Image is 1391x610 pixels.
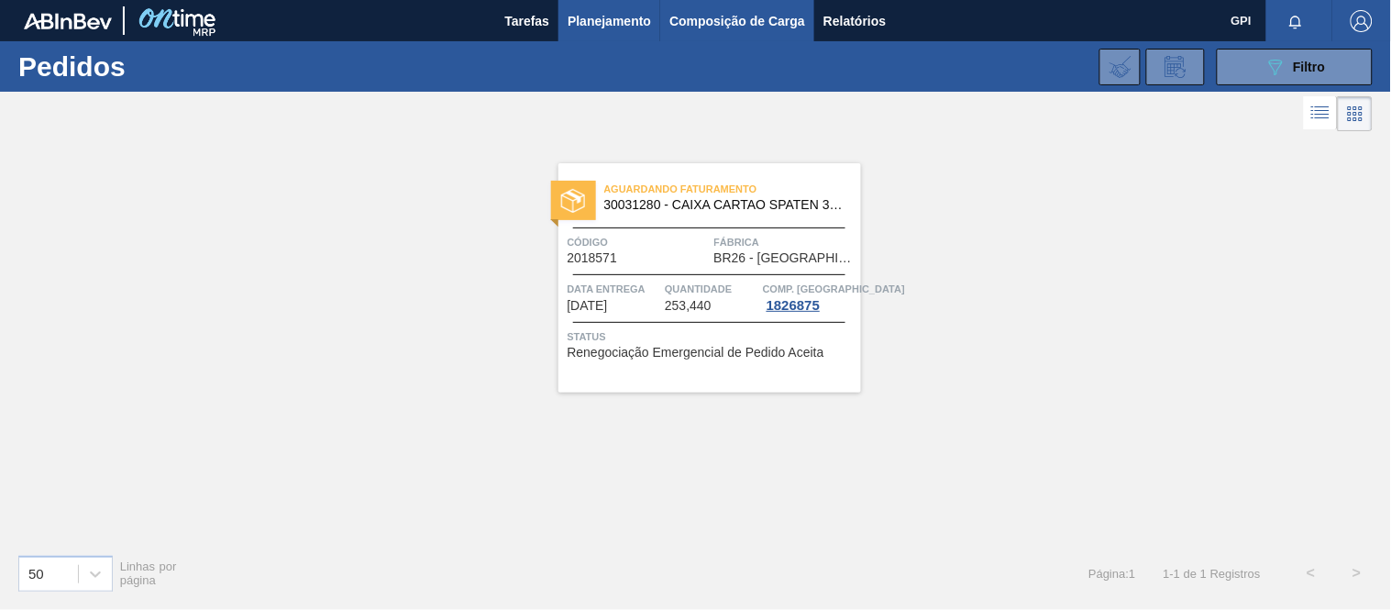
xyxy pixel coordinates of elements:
span: Quantidade [665,280,758,298]
span: Comp. Carga [763,280,905,298]
button: < [1288,550,1334,596]
img: Logout [1351,10,1373,32]
span: Composição de Carga [669,10,805,32]
img: TNhmsLtSVTkK8tSr43FrP2fwEKptu5GPRR3wAAAABJRU5ErkJggg== [24,13,112,29]
span: 30031280 - CAIXA CARTAO SPATEN 350ML OPEN CORNER [604,198,846,212]
span: Código [568,233,710,251]
div: Visão em Cards [1338,96,1373,131]
a: statusAguardando Faturamento30031280 - CAIXA CARTAO SPATEN 350ML OPEN CORNERCódigo2018571FábricaB... [531,163,861,393]
div: Solicitação de Revisão de Pedidos [1146,49,1205,85]
span: Planejamento [568,10,651,32]
div: Importar Negociações dos Pedidos [1099,49,1141,85]
span: 30/08/2025 [568,299,608,313]
span: Relatórios [823,10,886,32]
img: status [561,189,585,213]
span: Aguardando Faturamento [604,180,861,198]
div: Visão em Lista [1304,96,1338,131]
div: 1826875 [763,298,823,313]
button: > [1334,550,1380,596]
span: Renegociação Emergencial de Pedido Aceita [568,346,824,360]
span: 2018571 [568,251,618,265]
span: Linhas por página [120,560,177,587]
a: Comp. [GEOGRAPHIC_DATA]1826875 [763,280,856,313]
span: 253,440 [665,299,712,313]
span: BR26 - Uberlândia [714,251,856,265]
button: Notificações [1266,8,1325,34]
span: Filtro [1294,60,1326,74]
span: Data entrega [568,280,661,298]
span: Fábrica [714,233,856,251]
div: 50 [28,566,44,582]
button: Filtro [1217,49,1373,85]
span: Página : 1 [1088,567,1135,581]
span: Status [568,327,856,346]
span: Tarefas [504,10,549,32]
h1: Pedidos [18,56,282,77]
span: 1 - 1 de 1 Registros [1164,567,1261,581]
